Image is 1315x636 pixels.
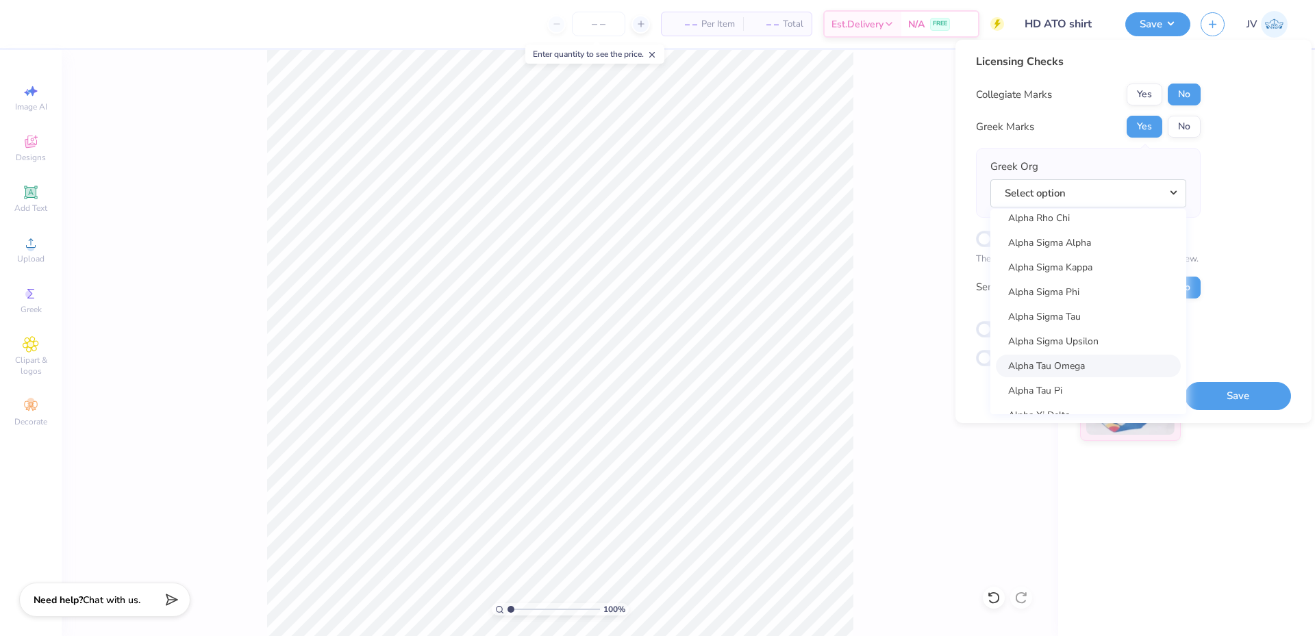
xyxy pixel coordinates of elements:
[996,330,1181,353] a: Alpha Sigma Upsilon
[1261,11,1288,38] img: Jo Vincent
[1127,116,1162,138] button: Yes
[976,279,1075,295] div: Send a Copy to Client
[701,17,735,31] span: Per Item
[996,305,1181,328] a: Alpha Sigma Tau
[34,594,83,607] strong: Need help?
[990,159,1038,175] label: Greek Org
[1014,10,1115,38] input: Untitled Design
[14,416,47,427] span: Decorate
[1125,12,1190,36] button: Save
[1168,84,1201,105] button: No
[15,101,47,112] span: Image AI
[21,304,42,315] span: Greek
[996,379,1181,402] a: Alpha Tau Pi
[976,119,1034,135] div: Greek Marks
[996,281,1181,303] a: Alpha Sigma Phi
[996,207,1181,229] a: Alpha Rho Chi
[831,17,884,31] span: Est. Delivery
[1168,116,1201,138] button: No
[908,17,925,31] span: N/A
[670,17,697,31] span: – –
[16,152,46,163] span: Designs
[751,17,779,31] span: – –
[1127,84,1162,105] button: Yes
[603,603,625,615] span: 100 %
[7,355,55,377] span: Clipart & logos
[14,203,47,214] span: Add Text
[990,179,1186,207] button: Select option
[1247,16,1257,32] span: JV
[996,404,1181,427] a: Alpha Xi Delta
[933,19,947,29] span: FREE
[976,53,1201,70] div: Licensing Checks
[572,12,625,36] input: – –
[1185,382,1291,410] button: Save
[996,355,1181,377] a: Alpha Tau Omega
[996,231,1181,254] a: Alpha Sigma Alpha
[990,209,1186,414] div: Select option
[1247,11,1288,38] a: JV
[83,594,140,607] span: Chat with us.
[783,17,803,31] span: Total
[17,253,45,264] span: Upload
[976,253,1201,266] p: The changes are too minor to warrant an Affinity review.
[976,87,1052,103] div: Collegiate Marks
[996,256,1181,279] a: Alpha Sigma Kappa
[525,44,664,64] div: Enter quantity to see the price.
